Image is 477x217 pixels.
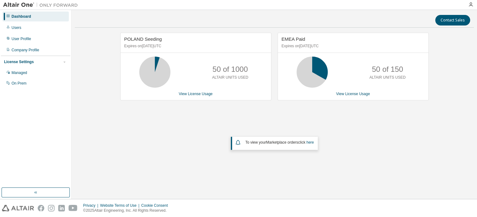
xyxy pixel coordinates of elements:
[38,205,44,211] img: facebook.svg
[12,81,26,86] div: On Prem
[48,205,55,211] img: instagram.svg
[12,14,31,19] div: Dashboard
[4,59,34,64] div: License Settings
[141,203,171,208] div: Cookie Consent
[306,140,314,145] a: here
[212,75,248,80] p: ALTAIR UNITS USED
[12,25,21,30] div: Users
[83,203,100,208] div: Privacy
[266,140,298,145] em: Marketplace orders
[58,205,65,211] img: linkedin.svg
[12,36,31,41] div: User Profile
[2,205,34,211] img: altair_logo.svg
[179,92,213,96] a: View License Usage
[69,205,78,211] img: youtube.svg
[435,15,470,25] button: Contact Sales
[12,70,27,75] div: Managed
[370,75,406,80] p: ALTAIR UNITS USED
[282,36,305,42] span: EMEA Paid
[372,64,403,75] p: 50 of 150
[124,36,162,42] span: POLAND Seeding
[336,92,370,96] a: View License Usage
[83,208,172,213] p: © 2025 Altair Engineering, Inc. All Rights Reserved.
[3,2,81,8] img: Altair One
[282,44,423,49] p: Expires on [DATE] UTC
[124,44,266,49] p: Expires on [DATE] UTC
[12,48,39,53] div: Company Profile
[245,140,314,145] span: To view your click
[212,64,248,75] p: 50 of 1000
[100,203,141,208] div: Website Terms of Use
